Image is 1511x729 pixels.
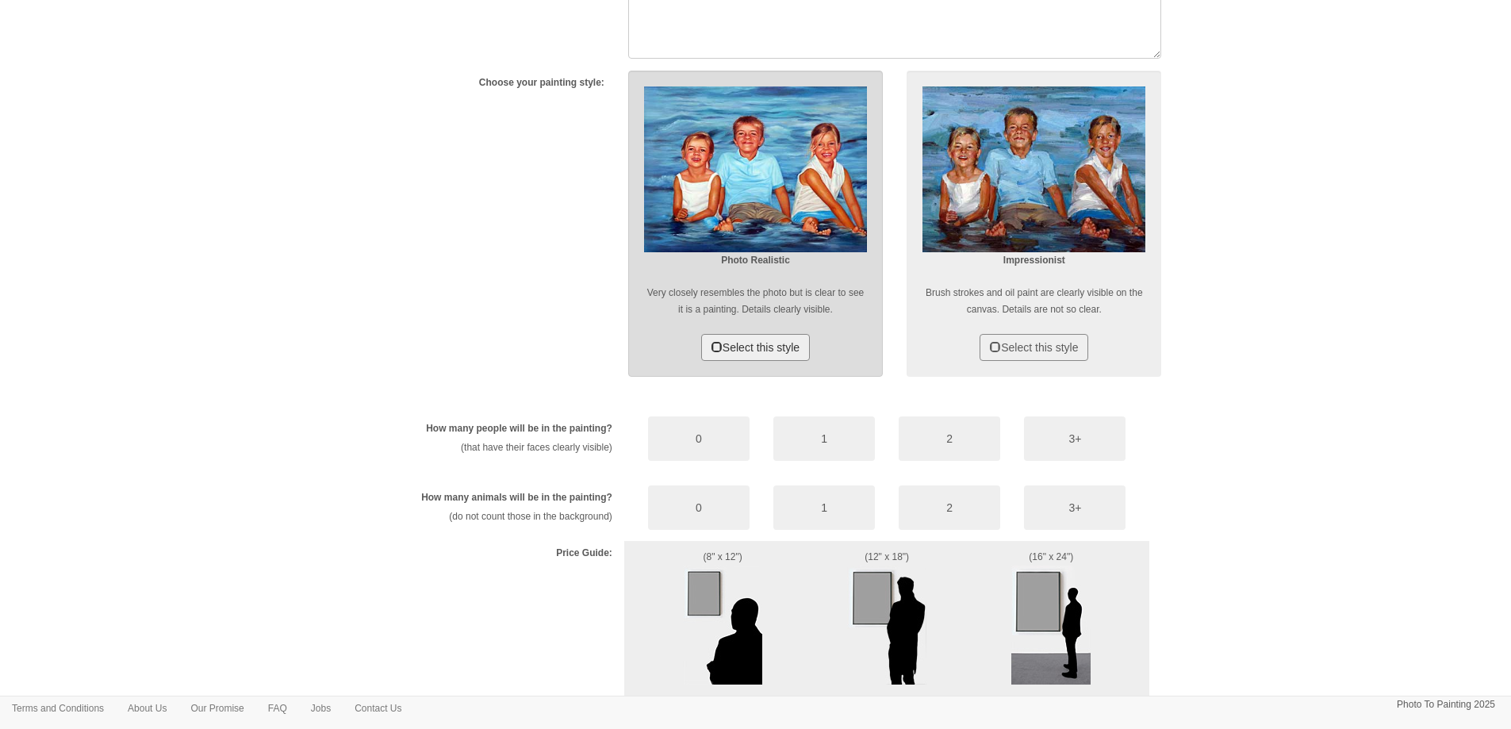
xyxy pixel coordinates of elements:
a: About Us [116,696,178,720]
p: Photo Realistic [644,252,867,269]
button: Select this style [701,334,810,361]
a: Contact Us [343,696,413,720]
button: 2 [899,485,1000,530]
label: Choose your painting style: [479,76,604,90]
img: Impressionist [922,86,1145,252]
img: Realism [644,86,867,252]
button: 2 [899,416,1000,461]
p: (that have their faces clearly visible) [374,439,612,456]
p: Very closely resembles the photo but is clear to see it is a painting. Details clearly visible. [644,285,867,318]
a: Our Promise [178,696,255,720]
button: 1 [773,416,875,461]
a: FAQ [256,696,299,720]
button: 3+ [1024,416,1126,461]
label: How many people will be in the painting? [426,422,612,435]
label: Price Guide: [556,547,612,560]
p: Brush strokes and oil paint are clearly visible on the canvas. Details are not so clear. [922,285,1145,318]
a: Jobs [299,696,343,720]
p: (12" x 18") [833,549,941,566]
label: How many animals will be in the painting? [421,491,612,505]
button: 0 [648,485,750,530]
p: (do not count those in the background) [374,508,612,525]
img: Example size of a small painting [683,566,762,685]
p: (16" x 24") [965,549,1138,566]
button: 3+ [1024,485,1126,530]
button: Select this style [980,334,1088,361]
img: Example size of a Midi painting [847,566,926,685]
img: Example size of a large painting [1011,566,1091,685]
button: 0 [648,416,750,461]
p: (8" x 12") [636,549,810,566]
button: 1 [773,485,875,530]
p: Impressionist [922,252,1145,269]
p: Photo To Painting 2025 [1397,696,1495,713]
